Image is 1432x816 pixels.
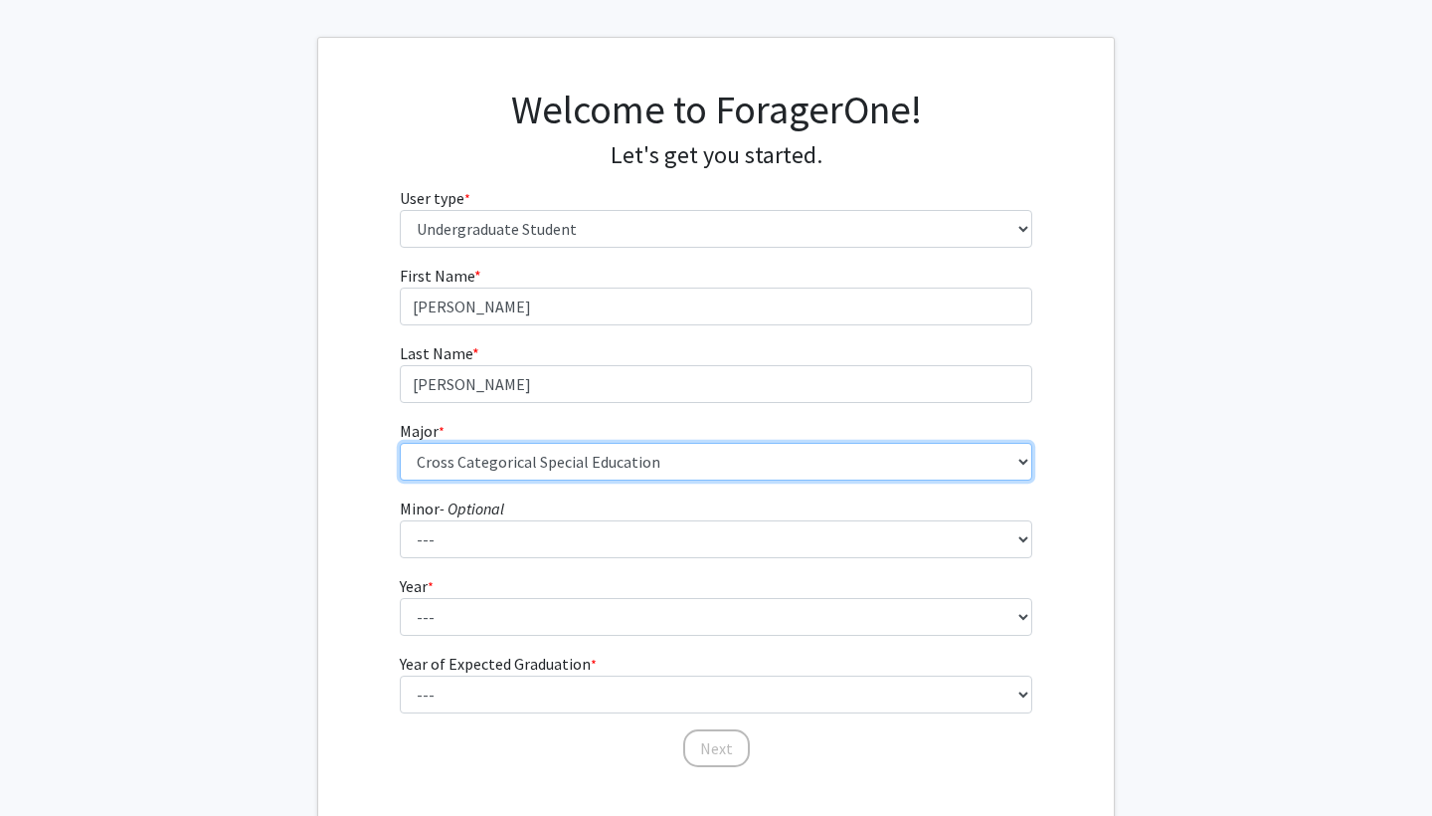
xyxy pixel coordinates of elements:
[400,419,445,443] label: Major
[440,499,504,518] i: - Optional
[400,652,597,676] label: Year of Expected Graduation
[15,726,85,801] iframe: Chat
[400,266,474,286] span: First Name
[400,574,434,598] label: Year
[683,729,750,767] button: Next
[400,86,1033,133] h1: Welcome to ForagerOne!
[400,186,470,210] label: User type
[400,343,472,363] span: Last Name
[400,141,1033,170] h4: Let's get you started.
[400,497,504,520] label: Minor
